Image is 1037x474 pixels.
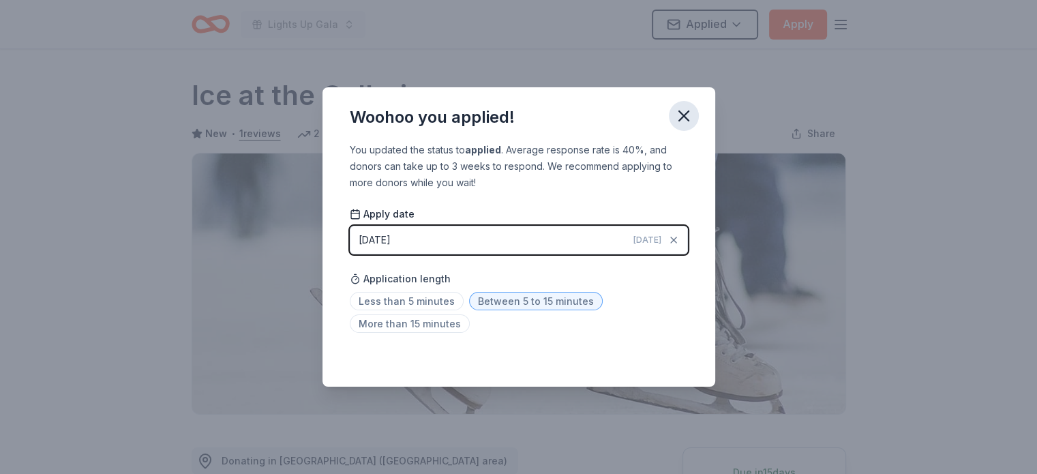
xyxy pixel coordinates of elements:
[359,232,391,248] div: [DATE]
[465,144,501,155] b: applied
[350,271,451,287] span: Application length
[350,106,515,128] div: Woohoo you applied!
[350,292,464,310] span: Less than 5 minutes
[350,207,415,221] span: Apply date
[350,314,470,333] span: More than 15 minutes
[350,142,688,191] div: You updated the status to . Average response rate is 40%, and donors can take up to 3 weeks to re...
[469,292,603,310] span: Between 5 to 15 minutes
[633,235,661,246] span: [DATE]
[350,226,688,254] button: [DATE][DATE]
